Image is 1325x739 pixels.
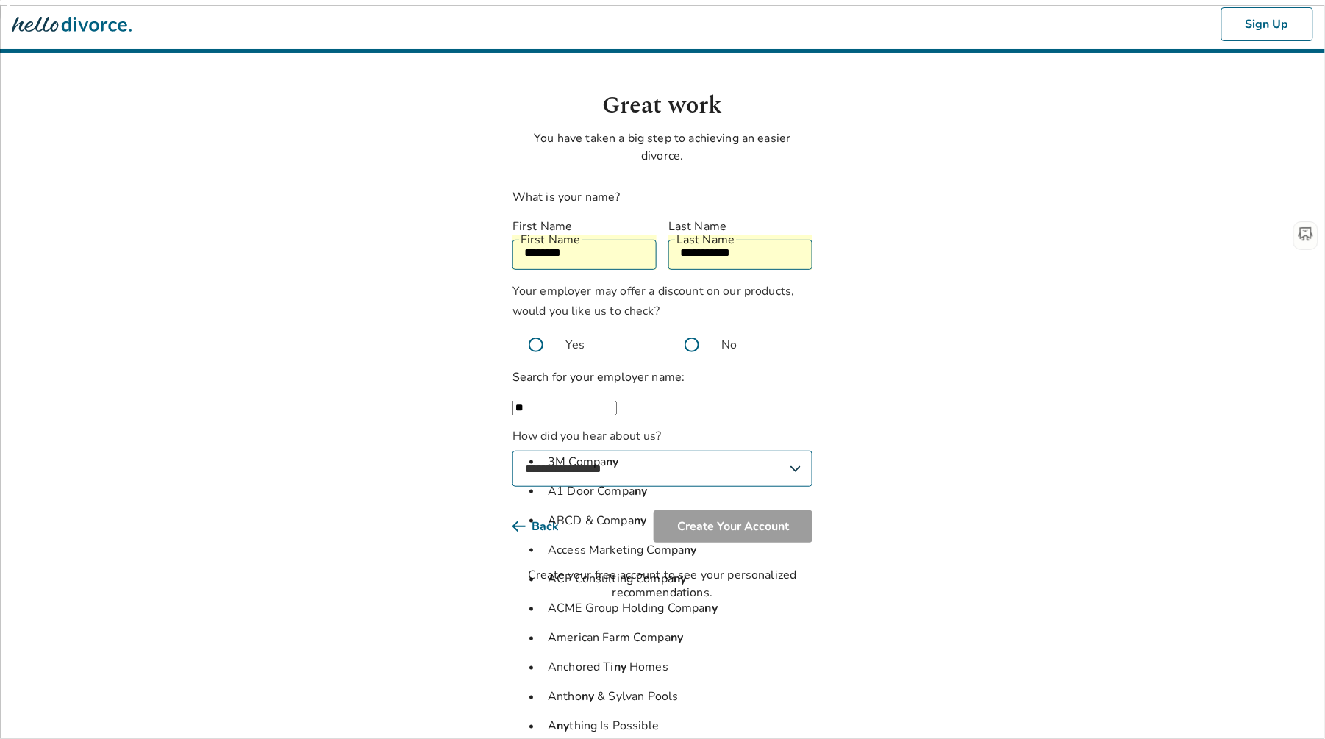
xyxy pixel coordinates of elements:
[1251,668,1325,739] iframe: Chat Widget
[542,653,813,682] li: Anchored Ti Homes
[512,129,813,165] p: You have taken a big step to achieving an easier divorce.
[512,189,621,205] label: What is your name?
[606,454,618,470] strong: ny
[542,476,813,506] li: A1 Door Compa
[685,542,697,558] strong: ny
[614,660,629,676] strong: ny
[557,718,569,735] strong: ny
[542,594,813,624] li: ACME Group Holding Compa
[1221,7,1313,41] button: Sign Up
[671,630,683,646] strong: ny
[542,447,813,476] li: 3M Compa
[512,427,813,487] label: How did you hear about us?
[565,336,585,354] span: Yes
[635,483,647,499] strong: ny
[512,218,657,235] label: First Name
[542,682,813,712] li: Antho & Sylvan Pools
[582,689,597,705] strong: ny
[542,506,813,535] li: ABCD & Compa
[512,88,813,124] h1: Great work
[542,624,813,653] li: American Farm Compa
[542,535,813,565] li: Access Marketing Compa
[705,601,718,617] strong: ny
[721,336,737,354] span: No
[668,218,813,235] label: Last Name
[634,513,646,529] strong: ny
[674,571,686,588] strong: ny
[512,369,685,385] label: Search for your employer name:
[542,565,813,594] li: ACE Consulting Compa
[512,283,795,319] span: Your employer may offer a discount on our products, would you like us to check?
